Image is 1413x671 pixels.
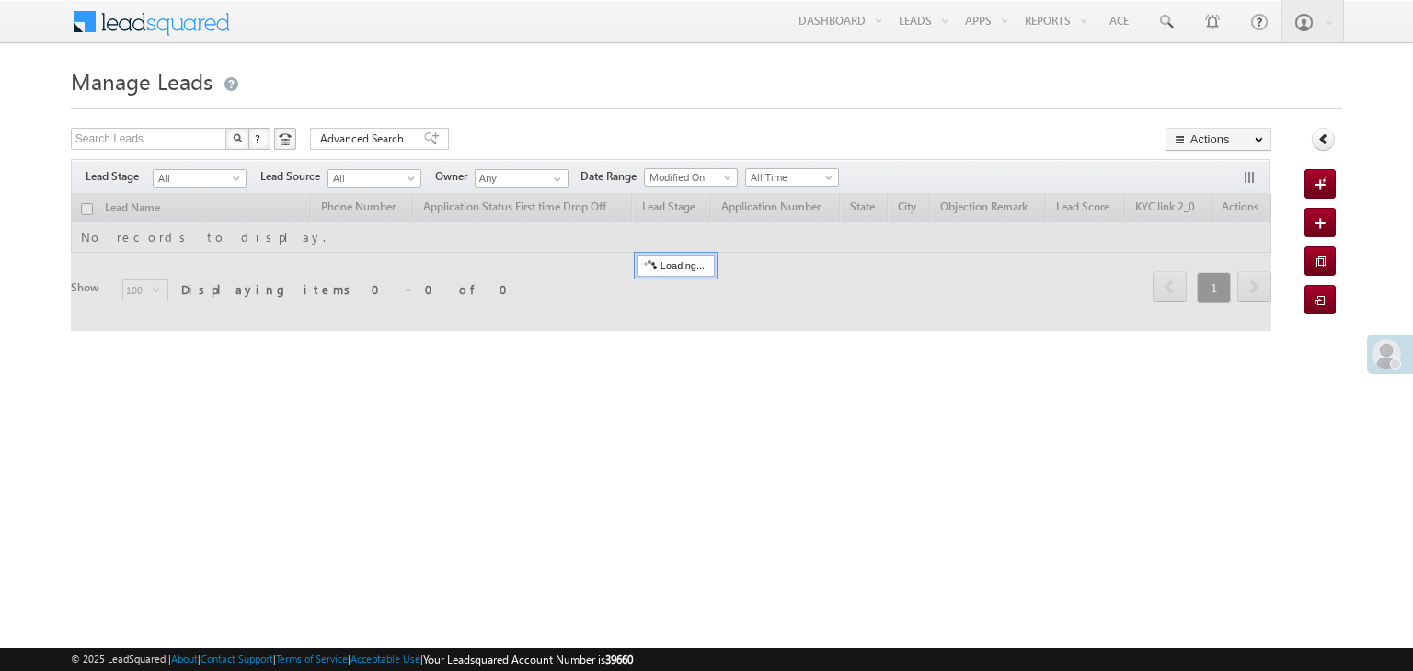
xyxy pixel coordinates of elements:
button: Actions [1166,128,1271,151]
a: All [153,169,247,188]
a: Terms of Service [276,653,348,665]
span: All Time [746,169,833,186]
a: All [327,169,421,188]
span: ? [255,131,263,146]
a: Show All Items [544,170,567,188]
div: Loading... [637,255,715,277]
span: Advanced Search [320,131,409,147]
span: Date Range [580,168,644,185]
span: © 2025 LeadSquared | | | | | [71,651,633,668]
a: Contact Support [201,653,273,665]
span: Owner [435,168,475,185]
span: 39660 [605,653,633,666]
a: Modified On [644,168,738,187]
img: Search [233,133,242,142]
a: All Time [745,168,839,187]
a: Acceptable Use [350,653,420,665]
span: Modified On [645,169,732,186]
span: Manage Leads [71,66,213,96]
span: Lead Source [260,168,327,185]
span: All [154,170,241,187]
span: Your Leadsquared Account Number is [423,653,633,666]
span: All [328,170,416,187]
button: ? [248,128,270,150]
a: About [171,653,198,665]
input: Type to Search [475,169,569,188]
span: Lead Stage [86,168,153,185]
